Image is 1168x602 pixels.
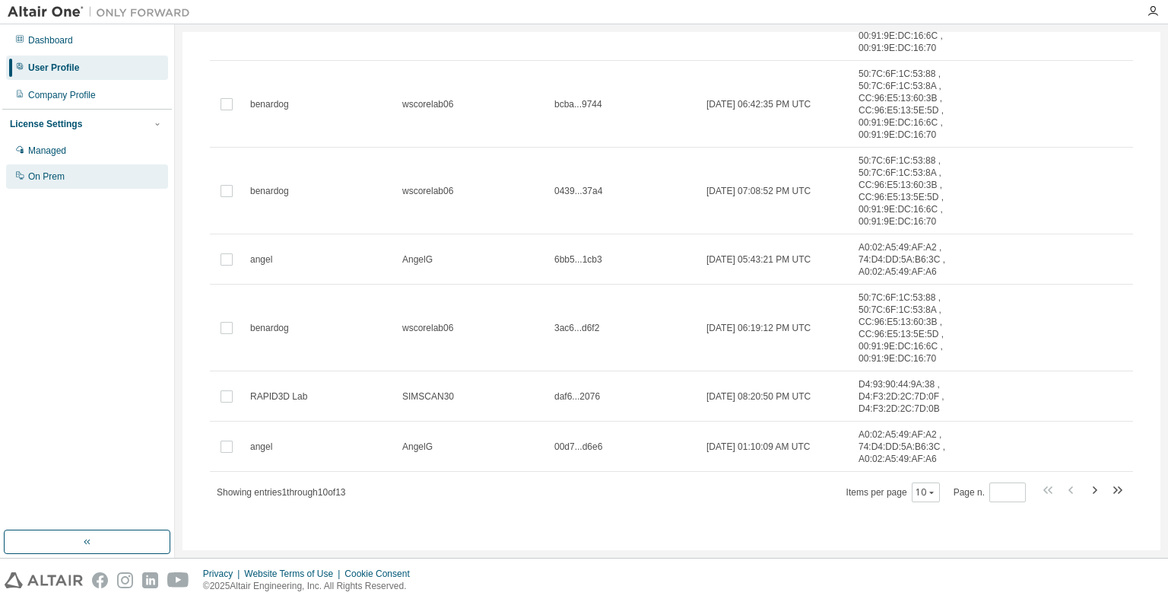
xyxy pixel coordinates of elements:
span: angel [250,253,272,266]
span: [DATE] 07:08:52 PM UTC [706,185,811,197]
div: Website Terms of Use [244,568,344,580]
span: 50:7C:6F:1C:53:88 , 50:7C:6F:1C:53:8A , CC:96:E5:13:60:3B , CC:96:E5:13:5E:5D , 00:91:9E:DC:16:6C... [859,154,965,228]
div: On Prem [28,170,65,183]
p: © 2025 Altair Engineering, Inc. All Rights Reserved. [203,580,419,593]
img: instagram.svg [117,572,133,588]
img: altair_logo.svg [5,572,83,588]
span: [DATE] 05:43:21 PM UTC [706,253,811,266]
span: AngelG [402,253,433,266]
div: Cookie Consent [344,568,418,580]
span: benardog [250,322,289,334]
span: Items per page [846,483,940,502]
div: Company Profile [28,89,96,101]
img: linkedin.svg [142,572,158,588]
span: 50:7C:6F:1C:53:88 , 50:7C:6F:1C:53:8A , CC:96:E5:13:60:3B , CC:96:E5:13:5E:5D , 00:91:9E:DC:16:6C... [859,291,965,365]
span: wscorelab06 [402,185,453,197]
span: [DATE] 06:19:12 PM UTC [706,322,811,334]
span: A0:02:A5:49:AF:A2 , 74:D4:DD:5A:B6:3C , A0:02:A5:49:AF:A6 [859,428,965,465]
span: AngelG [402,441,433,453]
span: [DATE] 08:20:50 PM UTC [706,390,811,403]
span: 0439...37a4 [554,185,602,197]
div: License Settings [10,118,82,130]
button: 10 [916,486,936,498]
span: 00d7...d6e6 [554,441,602,453]
span: benardog [250,185,289,197]
span: [DATE] 01:10:09 AM UTC [706,441,811,453]
span: wscorelab06 [402,322,453,334]
span: Showing entries 1 through 10 of 13 [217,487,346,498]
span: D4:93:90:44:9A:38 , D4:F3:2D:2C:7D:0F , D4:F3:2D:2C:7D:0B [859,378,965,415]
span: SIMSCAN30 [402,390,454,403]
span: angel [250,441,272,453]
div: User Profile [28,62,79,74]
span: 3ac6...d6f2 [554,322,599,334]
div: Managed [28,145,66,157]
span: 6bb5...1cb3 [554,253,602,266]
div: Privacy [203,568,244,580]
span: daf6...2076 [554,390,600,403]
span: wscorelab06 [402,98,453,110]
img: Altair One [8,5,198,20]
span: benardog [250,98,289,110]
span: A0:02:A5:49:AF:A2 , 74:D4:DD:5A:B6:3C , A0:02:A5:49:AF:A6 [859,241,965,278]
span: RAPID3D Lab [250,390,307,403]
span: Page n. [954,483,1026,502]
img: facebook.svg [92,572,108,588]
div: Dashboard [28,34,73,46]
span: bcba...9744 [554,98,602,110]
img: youtube.svg [167,572,189,588]
span: 50:7C:6F:1C:53:88 , 50:7C:6F:1C:53:8A , CC:96:E5:13:60:3B , CC:96:E5:13:5E:5D , 00:91:9E:DC:16:6C... [859,68,965,141]
span: [DATE] 06:42:35 PM UTC [706,98,811,110]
